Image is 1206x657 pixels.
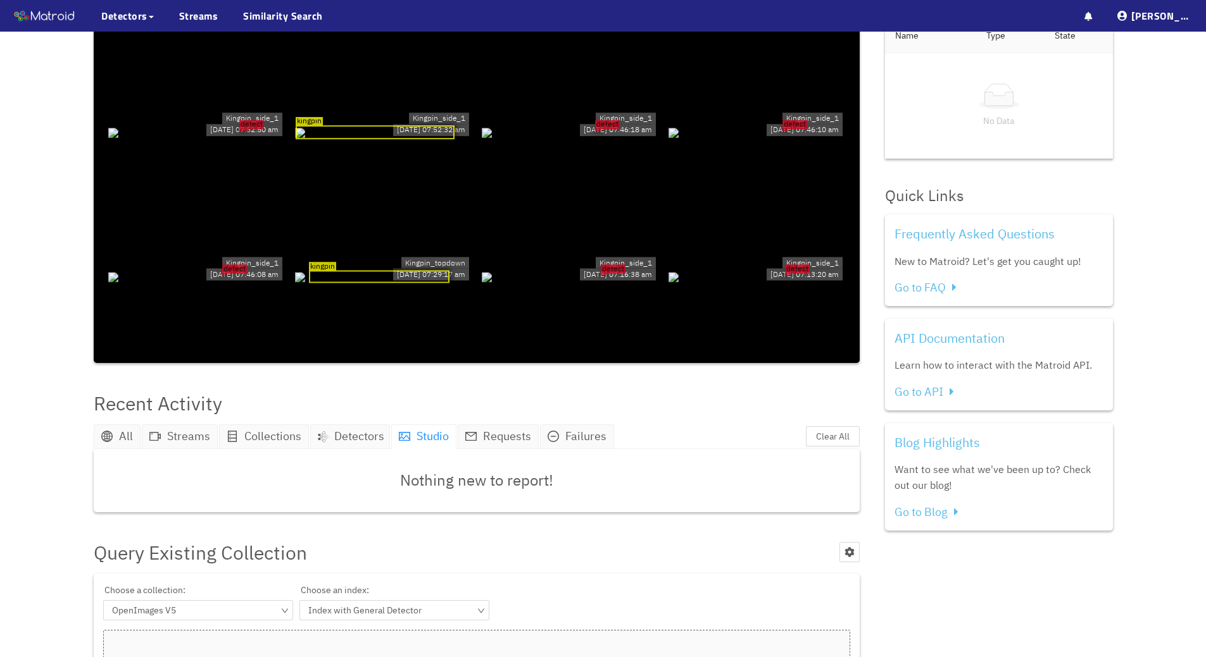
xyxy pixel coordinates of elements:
div: Kingpin_side_1 [409,113,469,125]
span: Requests [483,429,531,443]
span: Studio [417,429,449,443]
div: Kingpin_side_1 [222,113,282,125]
div: Kingpin_topdown [401,257,469,269]
div: Go to FAQ [895,279,1103,297]
div: [DATE] 07:52:32 am [393,125,469,137]
span: database [227,431,238,442]
span: kingpin [296,118,323,126]
div: [DATE] 07:16:38 am [580,269,656,281]
div: [DATE] 07:29:17 am [393,269,469,281]
div: Nothing new to report! [94,449,860,512]
span: Choose an index: [299,583,489,600]
img: Matroid logo [13,7,76,26]
span: minus-circle [548,431,559,442]
span: picture [399,431,410,442]
button: Clear All [806,426,860,446]
span: Choose a collection: [103,583,293,600]
span: OpenImages V5 [111,601,286,620]
span: Failures [565,429,606,443]
span: video-camera [149,431,161,442]
a: Similarity Search [243,8,323,23]
div: Want to see what we've been up to? Check out our blog! [895,462,1103,493]
span: defect [601,264,625,273]
span: Detectors [334,427,384,445]
div: Kingpin_side_1 [596,113,656,125]
div: [DATE] 07:46:10 am [767,125,843,137]
span: defect [222,264,247,273]
span: Collections [244,429,301,443]
th: State [1045,18,1113,53]
div: Kingpin_side_1 [782,257,843,269]
div: Recent Activity [94,388,222,418]
span: Streams [167,429,210,443]
span: Query Existing Collection [94,537,307,567]
span: defect [239,120,264,129]
span: defect [785,264,810,273]
div: [DATE] 07:46:18 am [580,125,656,137]
div: Blog Highlights [895,433,1103,452]
div: Kingpin_side_1 [782,113,843,125]
p: No Data [895,114,1103,128]
div: Learn how to interact with the Matroid API. [895,357,1103,373]
span: Index with General Detector [307,601,482,620]
div: Go to Blog [895,503,1103,521]
span: defect [782,120,807,129]
span: mail [465,431,477,442]
th: Type [976,18,1045,53]
div: Frequently Asked Questions [895,224,1103,243]
div: Go to API [895,383,1103,401]
span: Clear All [816,429,850,443]
div: Kingpin_side_1 [596,257,656,269]
span: All [119,429,133,443]
a: Streams [179,8,218,23]
span: kingpin [309,262,336,271]
div: API Documentation [895,328,1103,348]
div: Kingpin_side_1 [222,257,282,269]
div: New to Matroid? Let's get you caught up! [895,254,1103,269]
span: defect [595,120,620,129]
div: [DATE] 07:46:08 am [206,269,282,281]
th: Name [885,18,976,53]
div: Quick Links [885,184,1113,208]
span: global [101,431,113,442]
div: [DATE] 07:13:20 am [767,269,843,281]
span: Detectors [101,8,148,23]
div: [DATE] 07:52:50 am [206,125,282,137]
